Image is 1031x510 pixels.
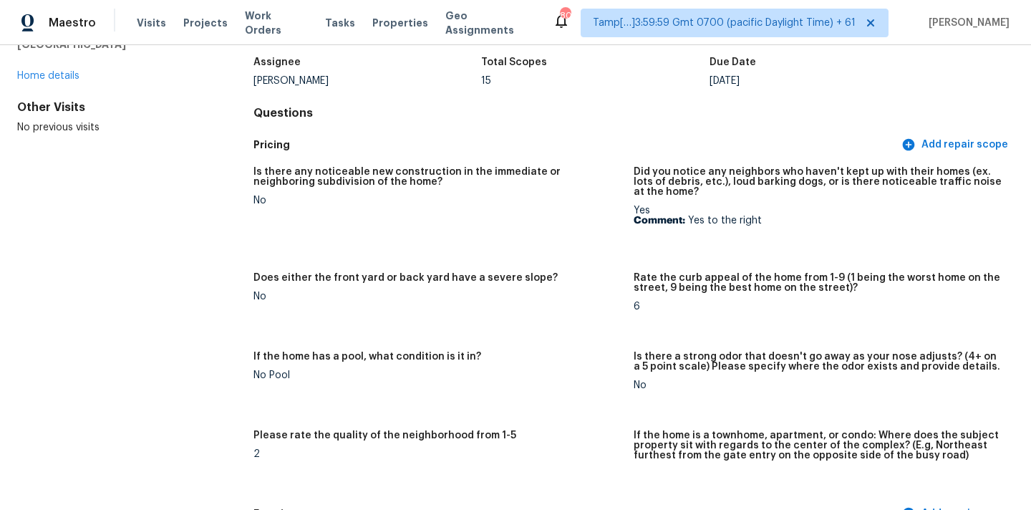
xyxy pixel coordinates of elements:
div: [PERSON_NAME] [253,76,482,86]
h5: If the home is a townhome, apartment, or condo: Where does the subject property sit with regards ... [634,430,1002,461]
span: Add repair scope [904,136,1008,154]
h5: Does either the front yard or back yard have a severe slope? [253,273,558,283]
h5: Total Scopes [481,57,547,67]
span: No previous visits [17,122,100,133]
div: 2 [253,449,622,459]
span: [PERSON_NAME] [923,16,1010,30]
div: 15 [481,76,710,86]
h5: Did you notice any neighbors who haven't kept up with their homes (ex. lots of debris, etc.), lou... [634,167,1002,197]
span: Tamp[…]3:59:59 Gmt 0700 (pacific Daylight Time) + 61 [593,16,856,30]
div: No [634,380,1002,390]
div: 800 [560,9,570,23]
span: Maestro [49,16,96,30]
span: Geo Assignments [445,9,536,37]
h5: Rate the curb appeal of the home from 1-9 (1 being the worst home on the street, 9 being the best... [634,273,1002,293]
div: [DATE] [710,76,938,86]
div: No [253,292,622,302]
h5: Due Date [710,57,756,67]
h5: Please rate the quality of the neighborhood from 1-5 [253,430,516,441]
h5: If the home has a pool, what condition is it in? [253,352,481,362]
h5: Is there any noticeable new construction in the immediate or neighboring subdivision of the home? [253,167,622,187]
h5: Pricing [253,138,899,153]
span: Projects [183,16,228,30]
h4: Questions [253,106,1014,120]
h5: Is there a strong odor that doesn't go away as your nose adjusts? (4+ on a 5 point scale) Please ... [634,352,1002,372]
a: Home details [17,71,79,81]
button: Add repair scope [899,132,1014,158]
span: Properties [372,16,428,30]
span: Work Orders [245,9,308,37]
div: 6 [634,302,1002,312]
h5: Assignee [253,57,301,67]
div: Yes [634,206,1002,226]
span: Tasks [325,18,355,28]
b: Comment: [634,216,685,226]
div: No Pool [253,370,622,380]
div: No [253,196,622,206]
p: Yes to the right [634,216,1002,226]
div: Other Visits [17,100,208,115]
span: Visits [137,16,166,30]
